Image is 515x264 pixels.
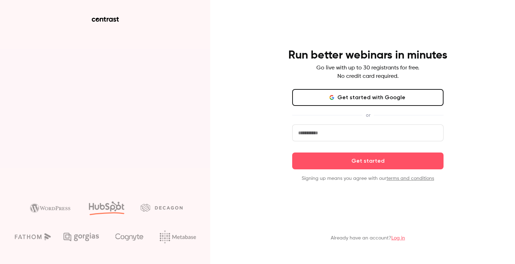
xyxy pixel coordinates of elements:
[391,236,405,241] a: Log in
[292,89,444,106] button: Get started with Google
[140,204,183,211] img: decagon
[292,175,444,182] p: Signing up means you agree with our
[288,48,447,62] h4: Run better webinars in minutes
[362,111,374,119] span: or
[386,176,434,181] a: terms and conditions
[316,64,419,81] p: Go live with up to 30 registrants for free. No credit card required.
[292,153,444,169] button: Get started
[331,235,405,242] p: Already have an account?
